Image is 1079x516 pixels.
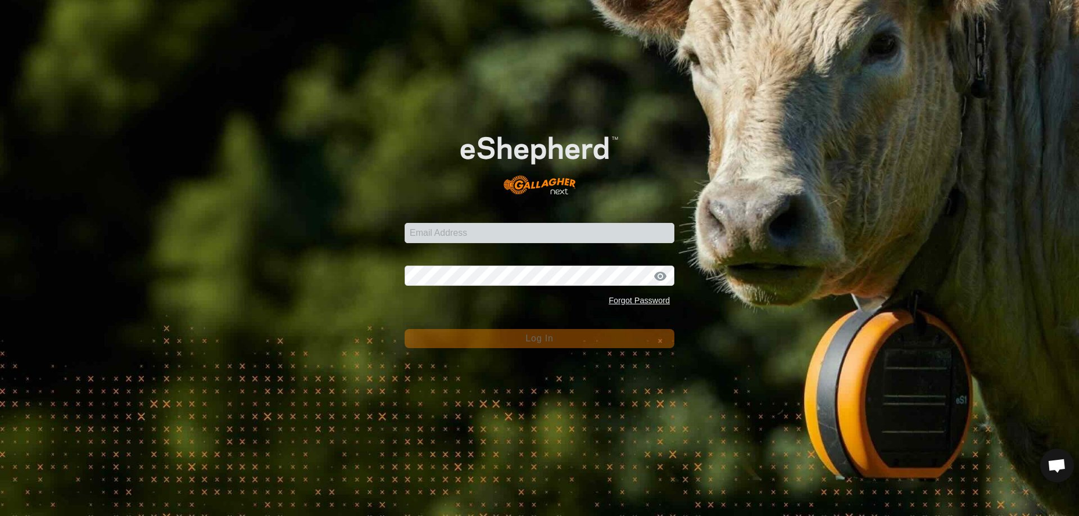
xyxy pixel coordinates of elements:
button: Log In [405,329,674,348]
a: Forgot Password [609,296,670,305]
div: Open chat [1040,449,1074,482]
input: Email Address [405,223,674,243]
span: Log In [525,334,553,343]
img: E-shepherd Logo [432,114,647,206]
